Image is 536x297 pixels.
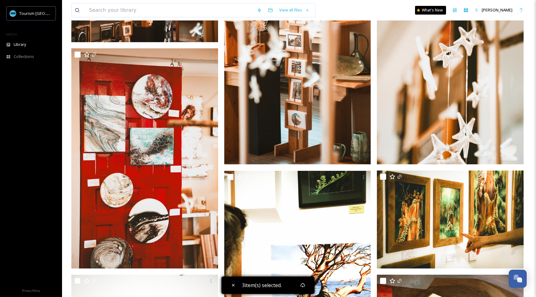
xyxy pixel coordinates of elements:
[482,7,512,13] span: [PERSON_NAME]
[14,42,26,47] span: Library
[19,10,75,16] span: Tourism [GEOGRAPHIC_DATA]
[6,32,17,37] span: MEDIA
[22,289,40,293] span: Privacy Policy
[14,54,34,60] span: Collections
[276,4,312,16] a: View all files
[22,286,40,294] a: Privacy Policy
[471,4,516,16] a: [PERSON_NAME]
[242,282,282,289] span: 3 item(s) selected.
[10,10,16,16] img: tourism_nanaimo_logo.jpeg
[377,171,524,268] img: IMG_9746.jpg
[86,3,254,17] input: Search your library
[415,6,446,15] a: What's New
[509,270,527,288] button: Open Chat
[71,48,218,268] img: IMG_9663.jpg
